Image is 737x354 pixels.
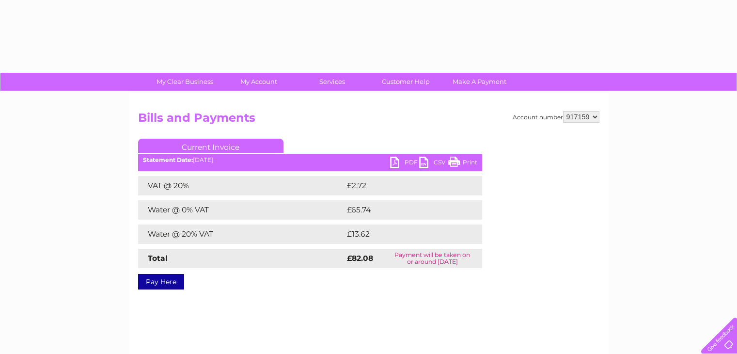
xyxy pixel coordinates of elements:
td: £13.62 [345,225,462,244]
a: Customer Help [366,73,446,91]
a: Services [292,73,372,91]
a: My Clear Business [145,73,225,91]
a: Current Invoice [138,139,283,153]
a: My Account [219,73,298,91]
td: VAT @ 20% [138,176,345,195]
a: Pay Here [138,274,184,290]
a: PDF [390,157,419,171]
td: Water @ 0% VAT [138,200,345,220]
h2: Bills and Payments [138,111,599,129]
div: Account number [513,111,599,123]
td: £65.74 [345,200,462,220]
td: Water @ 20% VAT [138,225,345,244]
td: £2.72 [345,176,459,195]
strong: £82.08 [347,254,373,263]
td: Payment will be taken on or around [DATE] [383,249,482,268]
a: CSV [419,157,448,171]
a: Make A Payment [439,73,519,91]
a: Print [448,157,477,171]
strong: Total [148,254,168,263]
b: Statement Date: [143,156,193,163]
div: [DATE] [138,157,482,163]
